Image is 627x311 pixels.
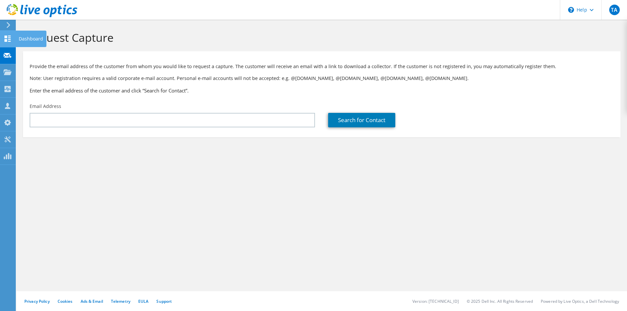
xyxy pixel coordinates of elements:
a: Support [156,298,172,304]
h3: Enter the email address of the customer and click “Search for Contact”. [30,87,614,94]
a: Privacy Policy [24,298,50,304]
svg: \n [568,7,574,13]
li: Version: [TECHNICAL_ID] [412,298,459,304]
div: Dashboard [15,31,46,47]
li: © 2025 Dell Inc. All Rights Reserved [467,298,533,304]
a: Ads & Email [81,298,103,304]
a: Cookies [58,298,73,304]
a: Search for Contact [328,113,395,127]
p: Note: User registration requires a valid corporate e-mail account. Personal e-mail accounts will ... [30,75,614,82]
li: Powered by Live Optics, a Dell Technology [541,298,619,304]
h1: Request Capture [26,31,614,44]
a: Telemetry [111,298,130,304]
a: EULA [138,298,148,304]
span: TA [609,5,620,15]
p: Provide the email address of the customer from whom you would like to request a capture. The cust... [30,63,614,70]
label: Email Address [30,103,61,110]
